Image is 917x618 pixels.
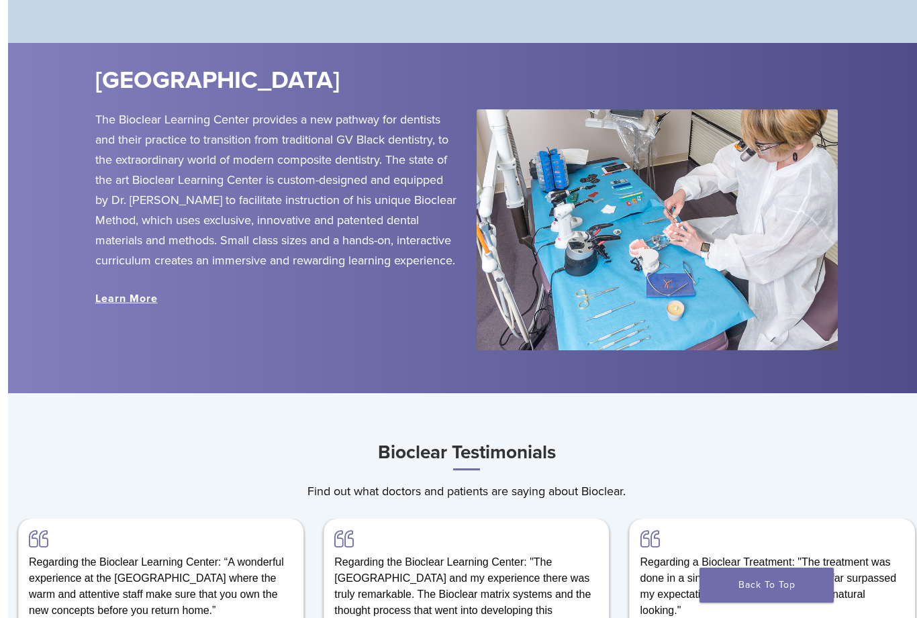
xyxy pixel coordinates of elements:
h2: [GEOGRAPHIC_DATA] [87,64,535,97]
a: Learn More [87,292,150,305]
a: Back To Top [691,568,826,603]
p: The Bioclear Learning Center provides a new pathway for dentists and their practice to transition... [87,109,448,270]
